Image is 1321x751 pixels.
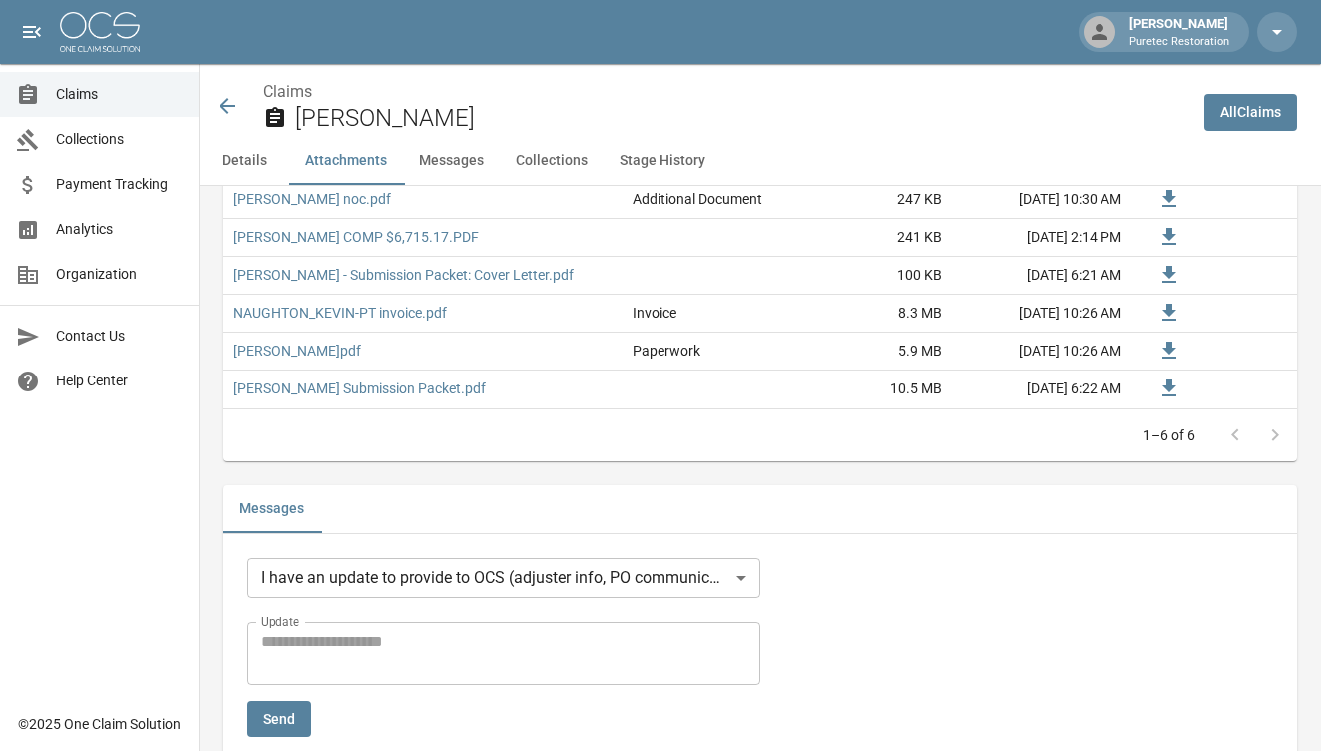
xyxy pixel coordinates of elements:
[1129,34,1229,51] p: Puretec Restoration
[263,80,1188,104] nav: breadcrumb
[289,137,403,185] button: Attachments
[60,12,140,52] img: ocs-logo-white-transparent.png
[1143,425,1195,445] p: 1–6 of 6
[952,257,1131,295] div: [DATE] 6:21 AM
[247,558,760,598] div: I have an update to provide to OCS (adjuster info, PO communication, etc.)
[261,613,299,630] label: Update
[18,714,181,734] div: © 2025 One Claim Solution
[56,129,183,150] span: Collections
[500,137,604,185] button: Collections
[200,137,289,185] button: Details
[802,181,952,219] div: 247 KB
[633,189,762,209] div: Additional Document
[233,303,447,323] a: NAUGHTON_KEVIN-PT invoice.pdf
[56,326,183,347] span: Contact Us
[56,174,183,195] span: Payment Tracking
[223,485,1297,533] div: related-list tabs
[604,137,721,185] button: Stage History
[1204,94,1297,131] a: AllClaims
[233,341,361,361] a: [PERSON_NAME]pdf
[952,219,1131,257] div: [DATE] 2:14 PM
[952,333,1131,371] div: [DATE] 10:26 AM
[247,701,311,738] button: Send
[802,295,952,333] div: 8.3 MB
[56,84,183,105] span: Claims
[56,219,183,240] span: Analytics
[952,295,1131,333] div: [DATE] 10:26 AM
[200,137,1321,185] div: anchor tabs
[12,12,52,52] button: open drawer
[633,341,700,361] div: Paperwork
[1121,14,1237,50] div: [PERSON_NAME]
[263,82,312,101] a: Claims
[233,189,391,209] a: [PERSON_NAME] noc.pdf
[223,485,320,533] button: Messages
[802,371,952,408] div: 10.5 MB
[56,371,183,391] span: Help Center
[233,378,486,398] a: [PERSON_NAME] Submission Packet.pdf
[802,333,952,371] div: 5.9 MB
[233,265,574,285] a: [PERSON_NAME] - Submission Packet: Cover Letter.pdf
[56,264,183,285] span: Organization
[952,371,1131,408] div: [DATE] 6:22 AM
[295,104,1188,133] h2: [PERSON_NAME]
[403,137,500,185] button: Messages
[952,181,1131,219] div: [DATE] 10:30 AM
[802,257,952,295] div: 100 KB
[802,219,952,257] div: 241 KB
[233,227,479,247] a: [PERSON_NAME] COMP $6,715.17.PDF
[633,303,676,323] div: Invoice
